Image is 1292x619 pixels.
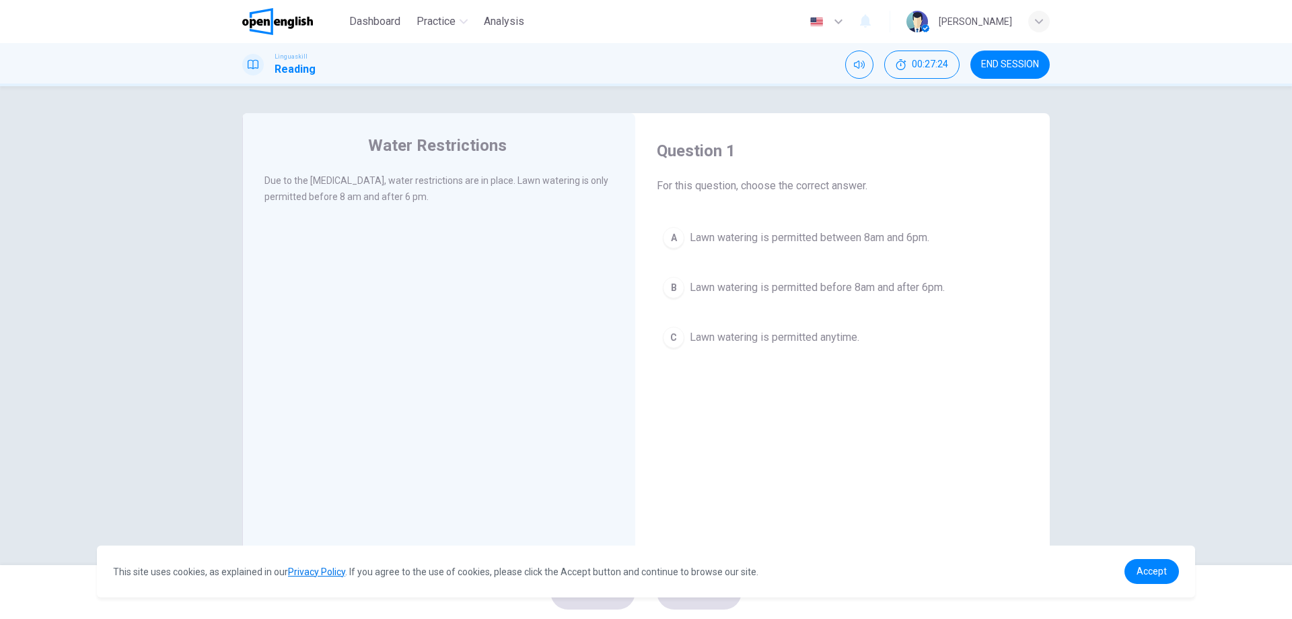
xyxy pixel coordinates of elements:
[275,61,316,77] h1: Reading
[663,327,684,348] div: C
[349,13,400,30] span: Dashboard
[368,135,507,156] h4: Water Restrictions
[1124,559,1179,584] a: dismiss cookie message
[1137,566,1167,577] span: Accept
[288,566,345,577] a: Privacy Policy
[884,51,960,79] div: Hide
[912,59,948,70] span: 00:27:24
[845,51,873,79] div: Mute
[484,13,524,30] span: Analysis
[657,140,1028,162] h4: Question 1
[478,9,530,34] button: Analysis
[970,51,1050,79] button: END SESSION
[657,178,1028,194] span: For this question, choose the correct answer.
[264,175,608,202] span: Due to the [MEDICAL_DATA], water restrictions are in place. Lawn watering is only permitted befor...
[981,59,1039,70] span: END SESSION
[690,280,945,296] span: Lawn watering is permitted before 8am and after 6pm.
[411,9,473,34] button: Practice
[906,11,928,32] img: Profile picture
[113,566,758,577] span: This site uses cookies, as explained in our . If you agree to the use of cookies, please click th...
[242,8,313,35] img: OpenEnglish logo
[242,8,344,35] a: OpenEnglish logo
[690,329,859,346] span: Lawn watering is permitted anytime.
[275,52,308,61] span: Linguaskill
[663,227,684,249] div: A
[884,51,960,79] button: 00:27:24
[344,9,406,34] button: Dashboard
[663,277,684,298] div: B
[939,13,1012,30] div: [PERSON_NAME]
[657,271,1028,304] button: BLawn watering is permitted before 8am and after 6pm.
[657,221,1028,255] button: ALawn watering is permitted between 8am and 6pm.
[417,13,456,30] span: Practice
[97,546,1195,597] div: cookieconsent
[690,230,929,246] span: Lawn watering is permitted between 8am and 6pm.
[808,17,825,27] img: en
[657,321,1028,354] button: CLawn watering is permitted anytime.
